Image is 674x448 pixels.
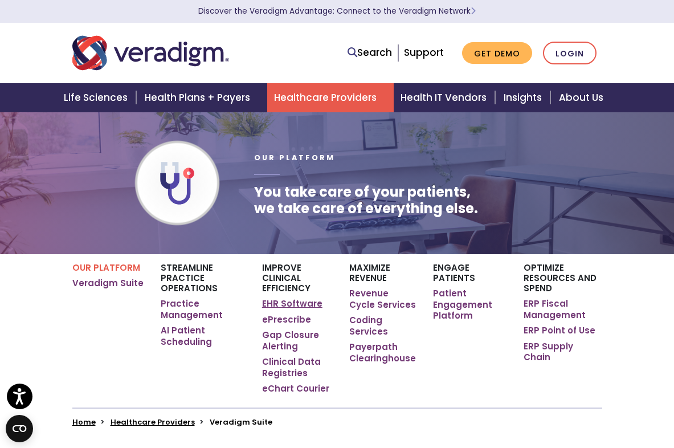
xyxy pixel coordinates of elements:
a: Support [404,46,444,59]
a: Insights [497,83,552,112]
a: Healthcare Providers [267,83,394,112]
a: ERP Supply Chain [524,341,602,363]
a: Practice Management [161,298,245,320]
a: ePrescribe [262,314,311,325]
a: Discover the Veradigm Advantage: Connect to the Veradigm NetworkLearn More [198,6,476,17]
a: Search [348,45,392,60]
a: Healthcare Providers [111,417,195,427]
a: About Us [552,83,617,112]
a: Revenue Cycle Services [349,288,416,310]
a: Get Demo [462,42,532,64]
a: EHR Software [262,298,322,309]
a: Clinical Data Registries [262,356,332,378]
button: Open CMP widget [6,415,33,442]
img: Veradigm logo [72,34,229,72]
h1: You take care of your patients, we take care of everything else. [254,184,478,217]
a: AI Patient Scheduling [161,325,245,347]
a: Veradigm Suite [72,278,144,289]
span: Our Platform [254,153,335,162]
iframe: Drift Chat Widget [455,366,660,434]
a: Life Sciences [57,83,138,112]
a: Gap Closure Alerting [262,329,332,352]
a: Patient Engagement Platform [433,288,506,321]
a: eChart Courier [262,383,329,394]
span: Learn More [471,6,476,17]
a: Login [543,42,597,65]
a: Coding Services [349,315,416,337]
a: Payerpath Clearinghouse [349,341,416,364]
a: Health IT Vendors [394,83,497,112]
a: ERP Fiscal Management [524,298,602,320]
a: ERP Point of Use [524,325,595,336]
a: Health Plans + Payers [138,83,267,112]
a: Home [72,417,96,427]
